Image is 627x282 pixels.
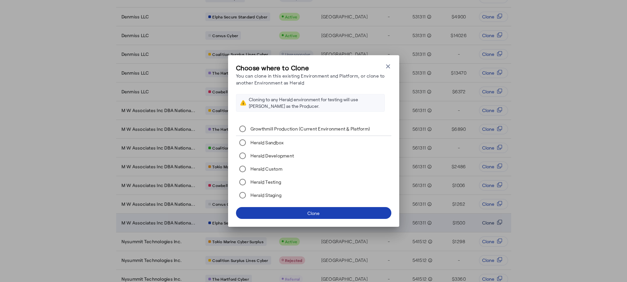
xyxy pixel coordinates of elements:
label: Herald Staging [249,192,282,199]
h3: Choose where to Clone [236,63,385,72]
div: Cloning to any Herald environment for testing will use [PERSON_NAME] as the Producer. [249,96,380,109]
div: Clone [307,210,320,217]
label: Herald Development [249,153,294,159]
label: Growthmill Production (Current Environment & Platform) [249,126,370,132]
button: Clone [236,207,391,219]
label: Herald Testing [249,179,281,185]
label: Herald Custom [249,166,282,172]
p: You can clone in this existing Environment and Platform, or clone to another Environment as Herald [236,72,385,86]
label: Herald Sandbox [249,139,284,146]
